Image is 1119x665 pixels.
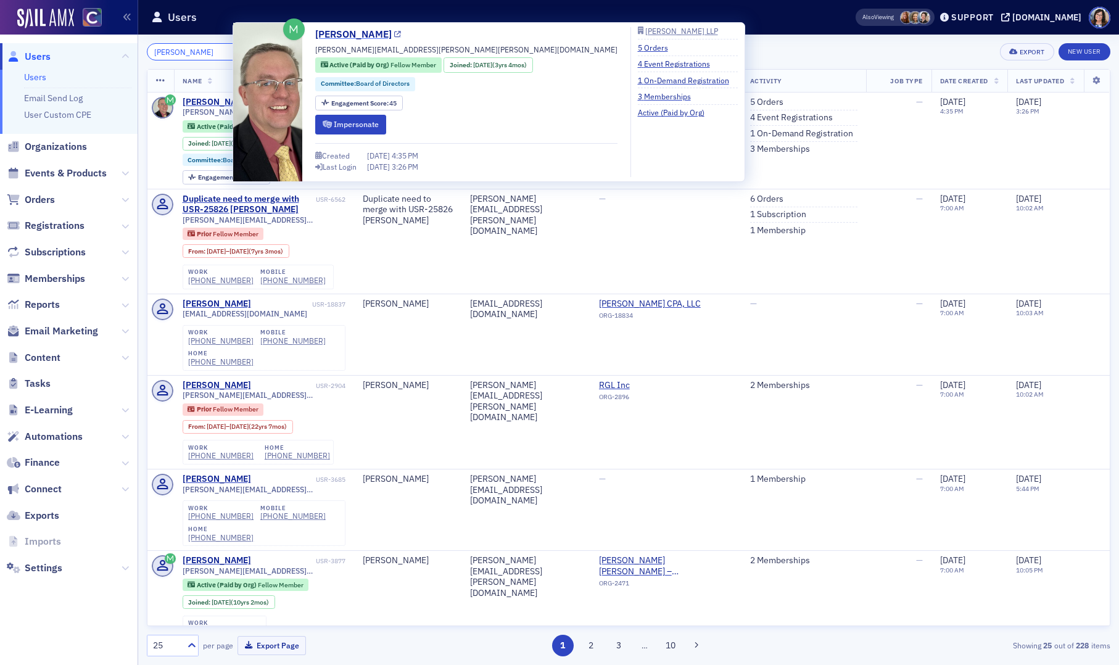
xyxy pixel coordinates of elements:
[940,96,965,107] span: [DATE]
[260,511,326,521] a: [PHONE_NUMBER]
[212,139,265,147] div: (3yrs 4mos)
[470,474,582,506] div: [PERSON_NAME][EMAIL_ADDRESS][DOMAIN_NAME]
[188,357,254,366] a: [PHONE_NUMBER]
[237,636,306,655] button: Export Page
[188,156,276,164] a: Committee:Board of Directors
[188,329,254,336] div: work
[183,107,345,117] span: [PERSON_NAME][EMAIL_ADDRESS][PERSON_NAME][PERSON_NAME][DOMAIN_NAME]
[599,380,711,391] a: RGL Inc
[188,350,254,357] div: home
[1016,390,1044,399] time: 10:02 AM
[183,420,293,434] div: From: 1997-05-31 00:00:00
[183,244,289,258] div: From: 2015-10-31 00:00:00
[25,246,86,259] span: Subscriptions
[188,155,223,164] span: Committee :
[940,193,965,204] span: [DATE]
[7,456,60,469] a: Finance
[74,8,102,29] a: View Homepage
[390,60,436,69] span: Fellow Member
[183,170,270,184] div: Engagement Score: 45
[183,97,251,108] div: [PERSON_NAME]
[188,533,254,542] div: [PHONE_NUMBER]
[7,193,55,207] a: Orders
[750,555,810,566] a: 2 Memberships
[207,423,287,431] div: – (22yrs 7mos)
[7,377,51,390] a: Tasks
[1016,555,1041,566] span: [DATE]
[316,196,345,204] div: USR-6562
[900,11,913,24] span: Sheila Duggan
[198,174,264,181] div: 45
[916,298,923,309] span: —
[188,451,254,460] a: [PHONE_NUMBER]
[1016,76,1064,85] span: Last Updated
[315,96,403,111] div: Engagement Score: 45
[940,555,965,566] span: [DATE]
[212,598,269,606] div: (10yrs 2mos)
[552,635,574,656] button: 1
[7,246,86,259] a: Subscriptions
[168,10,197,25] h1: Users
[7,167,107,180] a: Events & Products
[315,115,386,134] button: Impersonate
[750,144,810,155] a: 3 Memberships
[183,390,345,400] span: [PERSON_NAME][EMAIL_ADDRESS][PERSON_NAME][DOMAIN_NAME]
[183,555,251,566] div: [PERSON_NAME]
[258,580,303,589] span: Fellow Member
[183,137,271,151] div: Joined: 2022-04-27 00:00:00
[260,336,326,345] a: [PHONE_NUMBER]
[25,50,51,64] span: Users
[750,209,806,220] a: 1 Subscription
[197,229,213,238] span: Prior
[197,405,213,413] span: Prior
[862,13,874,21] div: Also
[25,298,60,312] span: Reports
[188,230,258,238] a: Prior Fellow Member
[331,99,390,107] span: Engagement Score :
[599,393,711,405] div: ORG-2896
[1016,96,1041,107] span: [DATE]
[367,151,392,160] span: [DATE]
[183,215,345,225] span: [PERSON_NAME][EMAIL_ADDRESS][PERSON_NAME][DOMAIN_NAME]
[7,272,85,286] a: Memberships
[470,555,582,598] div: [PERSON_NAME][EMAIL_ADDRESS][PERSON_NAME][DOMAIN_NAME]
[473,60,492,69] span: [DATE]
[7,351,60,365] a: Content
[909,11,922,24] span: Lindsay Moore
[322,152,350,159] div: Created
[212,139,231,147] span: [DATE]
[183,228,264,240] div: Prior: Prior: Fellow Member
[599,193,606,204] span: —
[213,405,258,413] span: Fellow Member
[750,380,810,391] a: 2 Memberships
[638,58,719,69] a: 4 Event Registrations
[25,140,87,154] span: Organizations
[188,511,254,521] a: [PHONE_NUMBER]
[599,299,711,310] a: [PERSON_NAME] CPA, LLC
[916,555,923,566] span: —
[750,112,833,123] a: 4 Event Registrations
[599,555,733,577] a: [PERSON_NAME] [PERSON_NAME] – [GEOGRAPHIC_DATA]
[940,484,964,493] time: 7:00 AM
[207,247,283,255] div: – (7yrs 3mos)
[1016,484,1039,493] time: 5:44 PM
[188,526,254,533] div: home
[750,225,806,236] a: 1 Membership
[580,635,601,656] button: 2
[188,336,254,345] div: [PHONE_NUMBER]
[198,173,257,181] span: Engagement Score :
[862,13,894,22] span: Viewing
[25,272,85,286] span: Memberships
[183,380,251,391] a: [PERSON_NAME]
[608,635,630,656] button: 3
[260,276,326,285] a: [PHONE_NUMBER]
[260,505,326,512] div: mobile
[1016,107,1039,115] time: 3:26 PM
[1016,379,1041,390] span: [DATE]
[25,509,59,522] span: Exports
[392,151,418,160] span: 4:35 PM
[638,27,738,35] a: [PERSON_NAME] LLP
[940,107,964,115] time: 4:35 PM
